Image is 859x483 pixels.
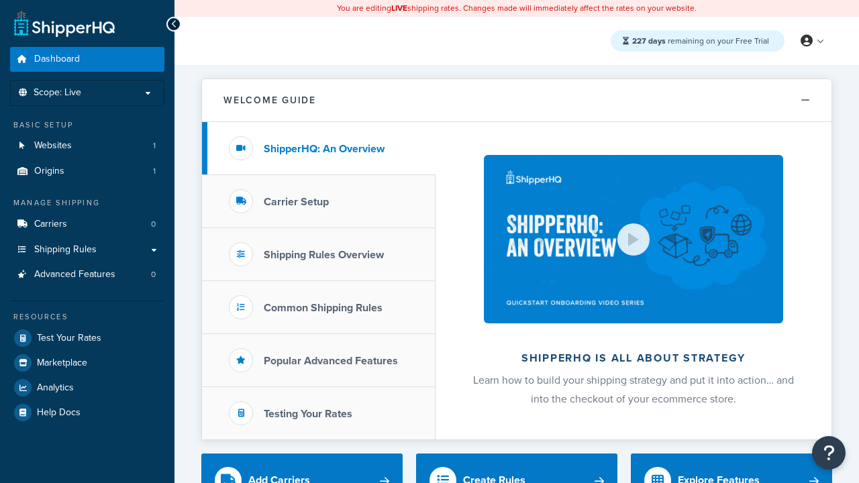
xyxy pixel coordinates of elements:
[10,237,164,262] a: Shipping Rules
[34,54,80,65] span: Dashboard
[34,244,97,256] span: Shipping Rules
[10,212,164,237] li: Carriers
[632,35,666,47] strong: 227 days
[10,262,164,287] a: Advanced Features0
[264,196,329,208] h3: Carrier Setup
[153,140,156,152] span: 1
[37,407,81,419] span: Help Docs
[151,269,156,280] span: 0
[264,355,398,367] h3: Popular Advanced Features
[812,436,846,470] button: Open Resource Center
[34,219,67,230] span: Carriers
[10,351,164,375] a: Marketplace
[34,269,115,280] span: Advanced Features
[37,382,74,394] span: Analytics
[10,159,164,184] a: Origins1
[264,143,385,155] h3: ShipperHQ: An Overview
[34,140,72,152] span: Websites
[151,219,156,230] span: 0
[10,119,164,131] div: Basic Setup
[632,35,769,47] span: remaining on your Free Trial
[264,249,384,261] h3: Shipping Rules Overview
[34,87,81,99] span: Scope: Live
[10,159,164,184] li: Origins
[10,133,164,158] a: Websites1
[10,262,164,287] li: Advanced Features
[34,166,64,177] span: Origins
[153,166,156,177] span: 1
[10,47,164,72] a: Dashboard
[202,79,831,122] button: Welcome Guide
[10,326,164,350] a: Test Your Rates
[484,155,783,323] img: ShipperHQ is all about strategy
[10,133,164,158] li: Websites
[471,352,796,364] h2: ShipperHQ is all about strategy
[223,95,316,105] h2: Welcome Guide
[473,372,794,407] span: Learn how to build your shipping strategy and put it into action… and into the checkout of your e...
[37,358,87,369] span: Marketplace
[264,408,352,420] h3: Testing Your Rates
[10,311,164,323] div: Resources
[10,212,164,237] a: Carriers0
[10,197,164,209] div: Manage Shipping
[264,302,383,314] h3: Common Shipping Rules
[37,333,101,344] span: Test Your Rates
[10,400,164,425] a: Help Docs
[10,376,164,400] a: Analytics
[391,2,407,14] b: LIVE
